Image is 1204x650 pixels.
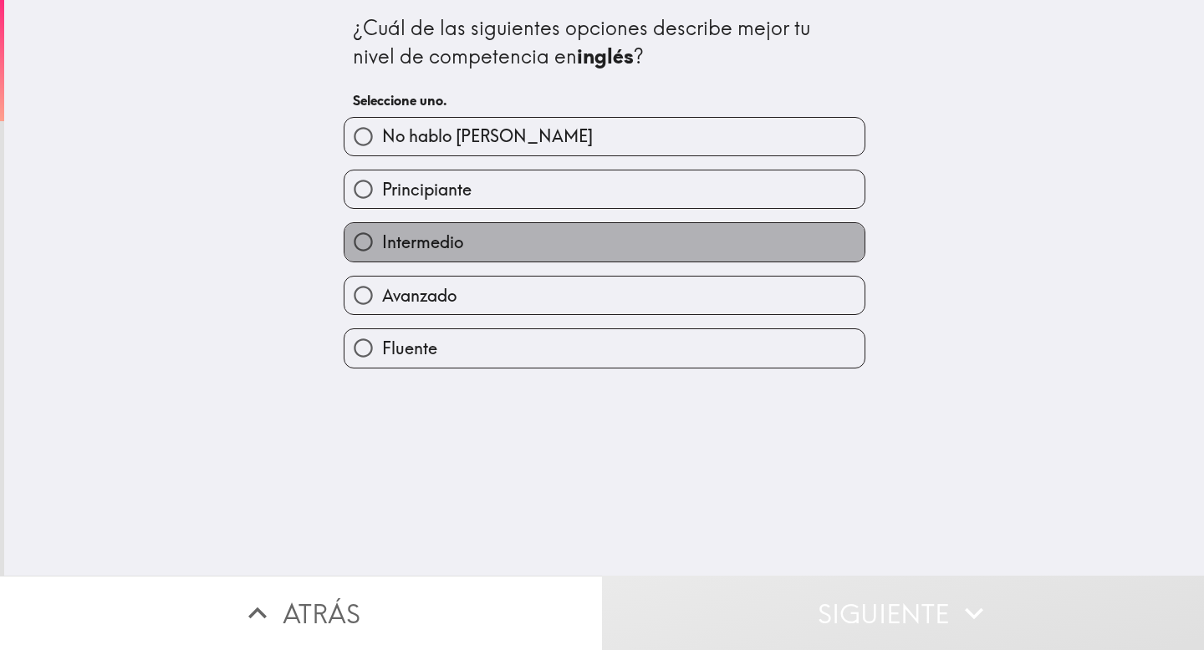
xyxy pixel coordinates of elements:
[577,43,634,69] b: inglés
[382,337,437,360] span: Fluente
[602,576,1204,650] button: Siguiente
[344,118,865,155] button: No hablo [PERSON_NAME]
[382,178,472,201] span: Principiante
[344,170,865,208] button: Principiante
[344,329,865,367] button: Fluente
[353,91,856,109] h6: Seleccione uno.
[353,14,856,70] div: ¿Cuál de las siguientes opciones describe mejor tu nivel de competencia en ?
[382,231,463,254] span: Intermedio
[344,277,865,314] button: Avanzado
[382,284,457,307] span: Avanzado
[344,223,865,261] button: Intermedio
[382,124,593,148] span: No hablo [PERSON_NAME]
